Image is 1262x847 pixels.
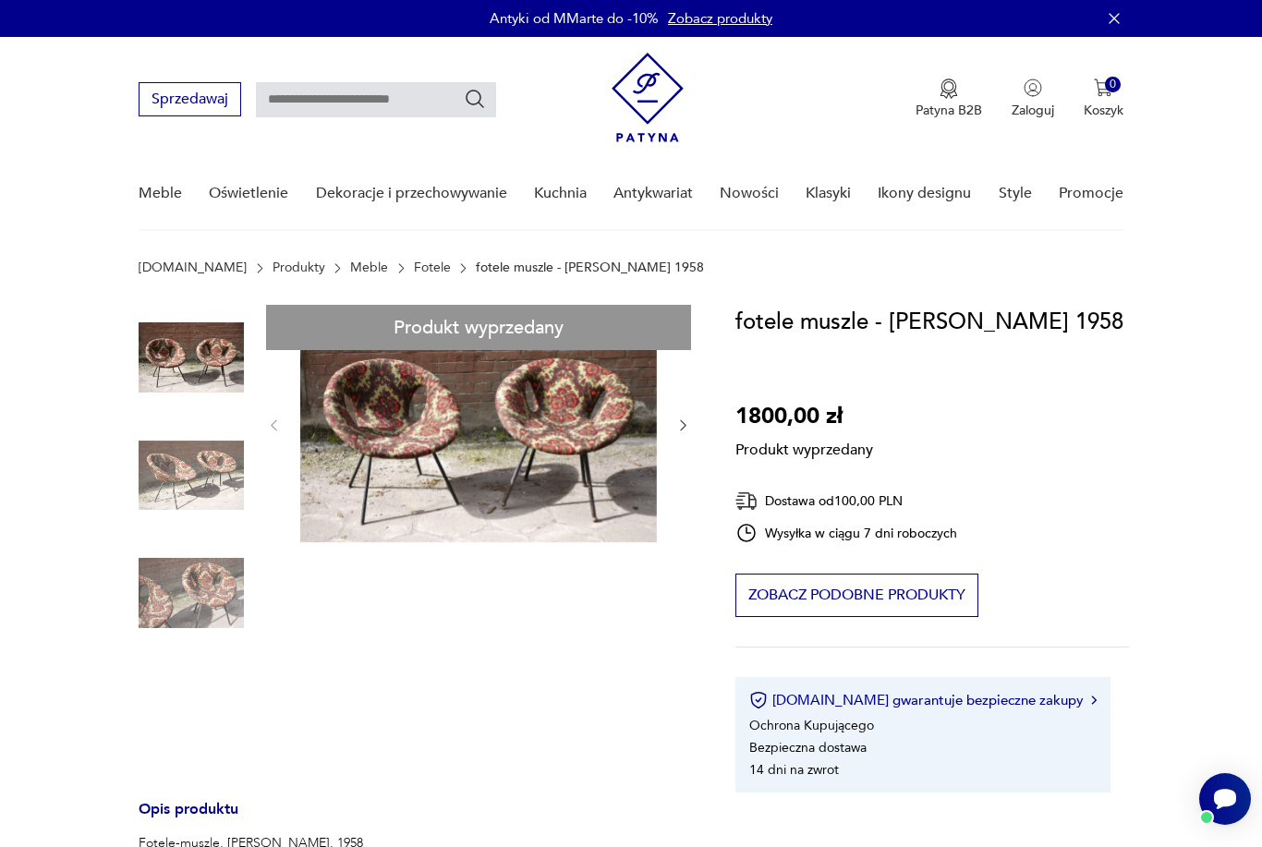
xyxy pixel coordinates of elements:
p: 1800,00 zł [735,399,873,434]
img: Ikona medalu [940,79,958,99]
button: Zobacz podobne produkty [735,574,978,617]
button: Patyna B2B [916,79,982,119]
a: Ikona medaluPatyna B2B [916,79,982,119]
img: Ikona dostawy [735,490,758,513]
a: Style [999,158,1032,229]
div: Wysyłka w ciągu 7 dni roboczych [735,522,957,544]
img: Ikonka użytkownika [1024,79,1042,97]
h1: fotele muszle - [PERSON_NAME] 1958 [735,305,1123,340]
p: Zaloguj [1012,102,1054,119]
p: Koszyk [1084,102,1123,119]
a: Meble [139,158,182,229]
img: Patyna - sklep z meblami i dekoracjami vintage [612,53,684,142]
div: Dostawa od 100,00 PLN [735,490,957,513]
p: Produkt wyprzedany [735,434,873,460]
a: Ikony designu [878,158,971,229]
p: Antyki od MMarte do -10% [490,9,659,28]
p: fotele muszle - [PERSON_NAME] 1958 [476,260,704,275]
a: [DOMAIN_NAME] [139,260,247,275]
a: Zobacz produkty [668,9,772,28]
a: Fotele [414,260,451,275]
button: Sprzedawaj [139,82,241,116]
button: Zaloguj [1012,79,1054,119]
a: Klasyki [806,158,851,229]
p: Patyna B2B [916,102,982,119]
button: Szukaj [464,88,486,110]
a: Dekoracje i przechowywanie [316,158,507,229]
img: Ikona certyfikatu [749,691,768,709]
li: Ochrona Kupującego [749,717,874,734]
button: 0Koszyk [1084,79,1123,119]
a: Meble [350,260,388,275]
button: [DOMAIN_NAME] gwarantuje bezpieczne zakupy [749,691,1096,709]
a: Produkty [273,260,325,275]
a: Antykwariat [613,158,693,229]
iframe: Smartsupp widget button [1199,773,1251,825]
img: Ikona strzałki w prawo [1091,696,1097,705]
img: Ikona koszyka [1094,79,1112,97]
li: Bezpieczna dostawa [749,739,867,756]
h3: Opis produktu [139,804,691,834]
a: Promocje [1059,158,1123,229]
li: 14 dni na zwrot [749,761,839,779]
a: Oświetlenie [209,158,288,229]
div: 0 [1105,77,1121,92]
a: Nowości [720,158,779,229]
a: Sprzedawaj [139,94,241,107]
a: Kuchnia [534,158,587,229]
